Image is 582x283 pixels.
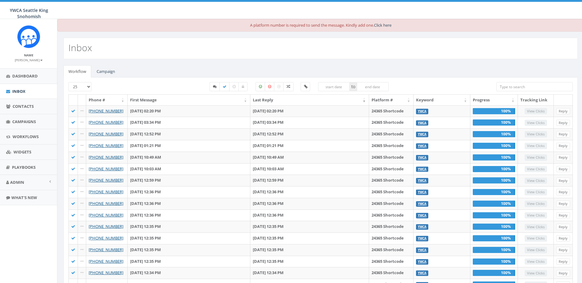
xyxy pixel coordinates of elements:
[418,156,426,160] a: YWCA
[318,82,350,91] input: start date
[250,198,369,209] td: [DATE] 12:36 PM
[369,209,414,221] td: 24365 Shortcode
[418,225,426,229] a: YWCA
[68,43,92,53] h2: Inbox
[369,140,414,152] td: 24365 Shortcode
[369,186,414,198] td: 24365 Shortcode
[128,244,250,256] td: [DATE] 12:35 PM
[274,82,284,91] label: Neutral
[418,202,426,206] a: YWCA
[418,144,426,148] a: YWCA
[89,224,123,229] a: [PHONE_NUMBER]
[556,212,570,219] a: Reply
[89,154,123,160] a: [PHONE_NUMBER]
[350,82,357,91] span: to
[473,154,515,160] div: 100%
[128,140,250,152] td: [DATE] 01:21 PM
[250,256,369,267] td: [DATE] 12:35 PM
[128,105,250,117] td: [DATE] 02:20 PM
[418,179,426,183] a: YWCA
[89,131,123,137] a: [PHONE_NUMBER]
[89,235,123,241] a: [PHONE_NUMBER]
[473,119,515,126] div: 100%
[473,270,515,276] div: 100%
[17,25,40,48] img: Rally_Corp_Icon_1.png
[128,198,250,209] td: [DATE] 12:36 PM
[369,175,414,186] td: 24365 Shortcode
[414,95,470,105] th: Keyword: activate to sort column ascending
[556,166,570,172] a: Reply
[250,105,369,117] td: [DATE] 02:20 PM
[89,247,123,252] a: [PHONE_NUMBER]
[518,95,554,105] th: Tracking Link
[250,221,369,232] td: [DATE] 12:35 PM
[92,65,120,78] a: Campaign
[250,95,369,105] th: Last Reply: activate to sort column ascending
[496,82,573,91] input: Type to search
[219,82,230,91] label: Completed
[556,154,570,161] a: Reply
[556,120,570,126] a: Reply
[250,117,369,128] td: [DATE] 03:34 PM
[556,189,570,195] a: Reply
[369,244,414,256] td: 24365 Shortcode
[128,232,250,244] td: [DATE] 12:35 PM
[89,177,123,183] a: [PHONE_NUMBER]
[369,221,414,232] td: 24365 Shortcode
[12,89,25,94] span: Inbox
[10,179,24,185] span: Admin
[369,232,414,244] td: 24365 Shortcode
[250,175,369,186] td: [DATE] 12:59 PM
[13,104,34,109] span: Contacts
[473,235,515,241] div: 100%
[250,244,369,256] td: [DATE] 12:35 PM
[473,189,515,195] div: 100%
[418,236,426,240] a: YWCA
[556,224,570,230] a: Reply
[369,267,414,279] td: 24365 Shortcode
[418,121,426,125] a: YWCA
[369,95,414,105] th: Platform #: activate to sort column ascending
[556,143,570,149] a: Reply
[556,247,570,253] a: Reply
[369,256,414,267] td: 24365 Shortcode
[369,117,414,128] td: 24365 Shortcode
[418,213,426,217] a: YWCA
[229,82,239,91] label: Expired
[12,119,36,124] span: Campaigns
[369,198,414,209] td: 24365 Shortcode
[556,178,570,184] a: Reply
[556,270,570,277] a: Reply
[473,108,515,114] div: 100%
[210,82,220,91] label: Started
[128,95,250,105] th: First Message: activate to sort column ascending
[89,258,123,264] a: [PHONE_NUMBER]
[24,53,33,57] small: Name
[89,143,123,148] a: [PHONE_NUMBER]
[283,82,294,91] label: Mixed
[556,131,570,138] a: Reply
[473,212,515,218] div: 100%
[369,128,414,140] td: 24365 Shortcode
[556,108,570,115] a: Reply
[369,105,414,117] td: 24365 Shortcode
[12,73,38,79] span: Dashboard
[128,256,250,267] td: [DATE] 12:35 PM
[418,132,426,136] a: YWCA
[250,209,369,221] td: [DATE] 12:36 PM
[357,82,389,91] input: end date
[128,209,250,221] td: [DATE] 12:36 PM
[89,212,123,218] a: [PHONE_NUMBER]
[418,167,426,171] a: YWCA
[128,221,250,232] td: [DATE] 12:35 PM
[89,270,123,275] a: [PHONE_NUMBER]
[256,82,265,91] label: Positive
[89,108,123,114] a: [PHONE_NUMBER]
[128,117,250,128] td: [DATE] 03:34 PM
[128,163,250,175] td: [DATE] 10:03 AM
[418,260,426,264] a: YWCA
[369,152,414,163] td: 24365 Shortcode
[250,152,369,163] td: [DATE] 10:49 AM
[64,65,91,78] a: Workflow
[473,224,515,230] div: 100%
